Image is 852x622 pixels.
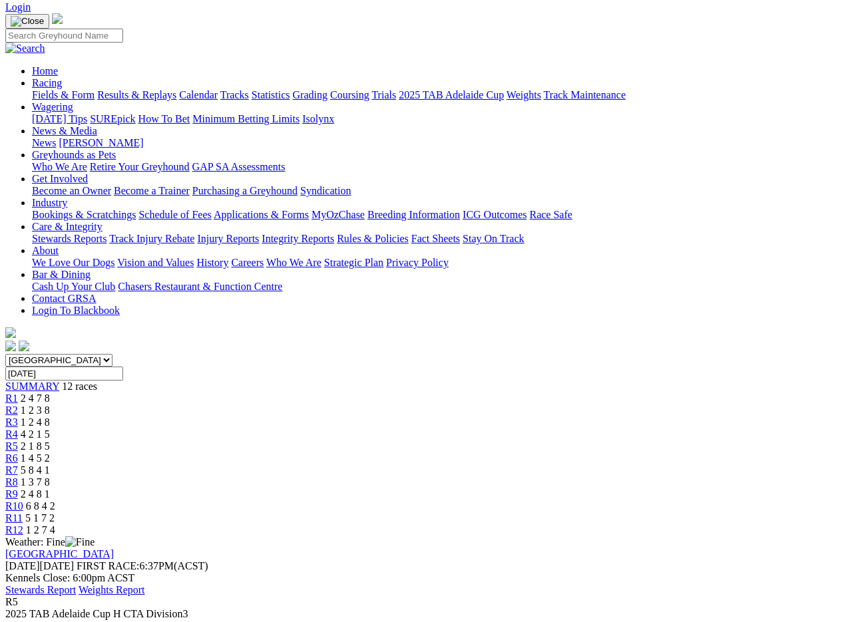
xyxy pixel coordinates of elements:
[5,512,23,524] a: R11
[5,476,18,488] a: R8
[293,89,327,100] a: Grading
[192,113,300,124] a: Minimum Betting Limits
[337,233,409,244] a: Rules & Policies
[192,161,286,172] a: GAP SA Assessments
[5,536,95,547] span: Weather: Fine
[5,416,18,428] a: R3
[32,113,847,125] div: Wagering
[26,524,55,536] span: 1 2 7 4
[5,560,74,571] span: [DATE]
[529,209,572,220] a: Race Safe
[386,257,449,268] a: Privacy Policy
[220,89,249,100] a: Tracks
[21,416,50,428] span: 1 2 4 8
[330,89,369,100] a: Coursing
[32,197,67,208] a: Industry
[117,257,194,268] a: Vision and Values
[32,77,62,88] a: Racing
[197,233,259,244] a: Injury Reports
[32,305,120,316] a: Login To Blackbook
[32,125,97,136] a: News & Media
[312,209,365,220] a: MyOzChase
[266,257,321,268] a: Who We Are
[32,161,847,173] div: Greyhounds as Pets
[21,464,50,476] span: 5 8 4 1
[21,404,50,416] span: 1 2 3 8
[5,608,847,620] div: 2025 TAB Adelaide Cup H CTA Division3
[399,89,504,100] a: 2025 TAB Adelaide Cup
[32,209,847,221] div: Industry
[32,209,136,220] a: Bookings & Scratchings
[26,500,55,512] span: 6 8 4 2
[367,209,460,220] a: Breeding Information
[5,381,59,392] a: SUMMARY
[5,392,18,404] a: R1
[411,233,460,244] a: Fact Sheets
[32,137,56,148] a: News
[21,428,50,440] span: 4 2 1 5
[507,89,541,100] a: Weights
[5,572,847,584] div: Kennels Close: 6:00pm ACST
[5,524,23,536] span: R12
[118,281,282,292] a: Chasers Restaurant & Function Centre
[463,233,524,244] a: Stay On Track
[300,185,351,196] a: Syndication
[32,65,58,77] a: Home
[32,257,847,269] div: About
[32,173,88,184] a: Get Involved
[90,161,190,172] a: Retire Your Greyhound
[19,341,29,351] img: twitter.svg
[179,89,218,100] a: Calendar
[5,404,18,416] a: R2
[77,560,139,571] span: FIRST RACE:
[302,113,334,124] a: Isolynx
[196,257,228,268] a: History
[114,185,190,196] a: Become a Trainer
[79,584,145,595] a: Weights Report
[32,113,87,124] a: [DATE] Tips
[5,596,18,607] span: R5
[5,327,16,338] img: logo-grsa-white.png
[324,257,383,268] a: Strategic Plan
[5,548,114,559] a: [GEOGRAPHIC_DATA]
[59,137,143,148] a: [PERSON_NAME]
[192,185,298,196] a: Purchasing a Greyhound
[52,13,63,24] img: logo-grsa-white.png
[32,281,847,293] div: Bar & Dining
[5,367,123,381] input: Select date
[231,257,264,268] a: Careers
[5,584,76,595] a: Stewards Report
[109,233,194,244] a: Track Injury Rebate
[21,476,50,488] span: 1 3 7 8
[32,233,847,245] div: Care & Integrity
[5,440,18,452] a: R5
[32,281,115,292] a: Cash Up Your Club
[262,233,334,244] a: Integrity Reports
[21,440,50,452] span: 2 1 8 5
[371,89,396,100] a: Trials
[62,381,97,392] span: 12 races
[21,488,50,500] span: 2 4 8 1
[5,14,49,29] button: Toggle navigation
[5,452,18,464] a: R6
[65,536,95,548] img: Fine
[11,16,44,27] img: Close
[252,89,290,100] a: Statistics
[32,245,59,256] a: About
[32,221,103,232] a: Care & Integrity
[21,452,50,464] span: 1 4 5 2
[5,464,18,476] span: R7
[5,428,18,440] a: R4
[214,209,309,220] a: Applications & Forms
[5,500,23,512] a: R10
[5,488,18,500] a: R9
[32,89,95,100] a: Fields & Form
[544,89,626,100] a: Track Maintenance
